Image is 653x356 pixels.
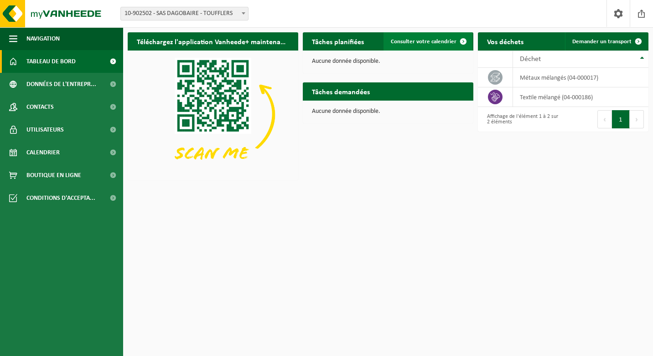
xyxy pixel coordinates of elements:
[513,68,648,87] td: métaux mélangés (04-000017)
[128,32,298,50] h2: Téléchargez l'application Vanheede+ maintenant!
[630,110,644,128] button: Next
[121,7,248,20] span: 10-902502 - SAS DAGOBAIRE - TOUFFLERS
[128,51,298,178] img: Download de VHEPlus App
[303,32,373,50] h2: Tâches planifiées
[391,39,456,45] span: Consulter votre calendrier
[482,109,559,129] div: Affichage de l'élément 1 à 2 sur 2 éléments
[312,58,464,65] p: Aucune donnée disponible.
[26,141,60,164] span: Calendrier
[303,82,379,100] h2: Tâches demandées
[26,73,96,96] span: Données de l'entrepr...
[597,110,612,128] button: Previous
[572,39,632,45] span: Demander un transport
[26,50,76,73] span: Tableau de bord
[26,118,64,141] span: Utilisateurs
[312,108,464,115] p: Aucune donnée disponible.
[565,32,648,51] a: Demander un transport
[520,56,541,63] span: Déchet
[26,187,95,209] span: Conditions d'accepta...
[26,27,60,50] span: Navigation
[120,7,249,20] span: 10-902502 - SAS DAGOBAIRE - TOUFFLERS
[384,32,472,51] a: Consulter votre calendrier
[612,110,630,128] button: 1
[478,32,533,50] h2: Vos déchets
[26,164,81,187] span: Boutique en ligne
[513,87,648,107] td: textile mélangé (04-000186)
[26,96,54,118] span: Contacts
